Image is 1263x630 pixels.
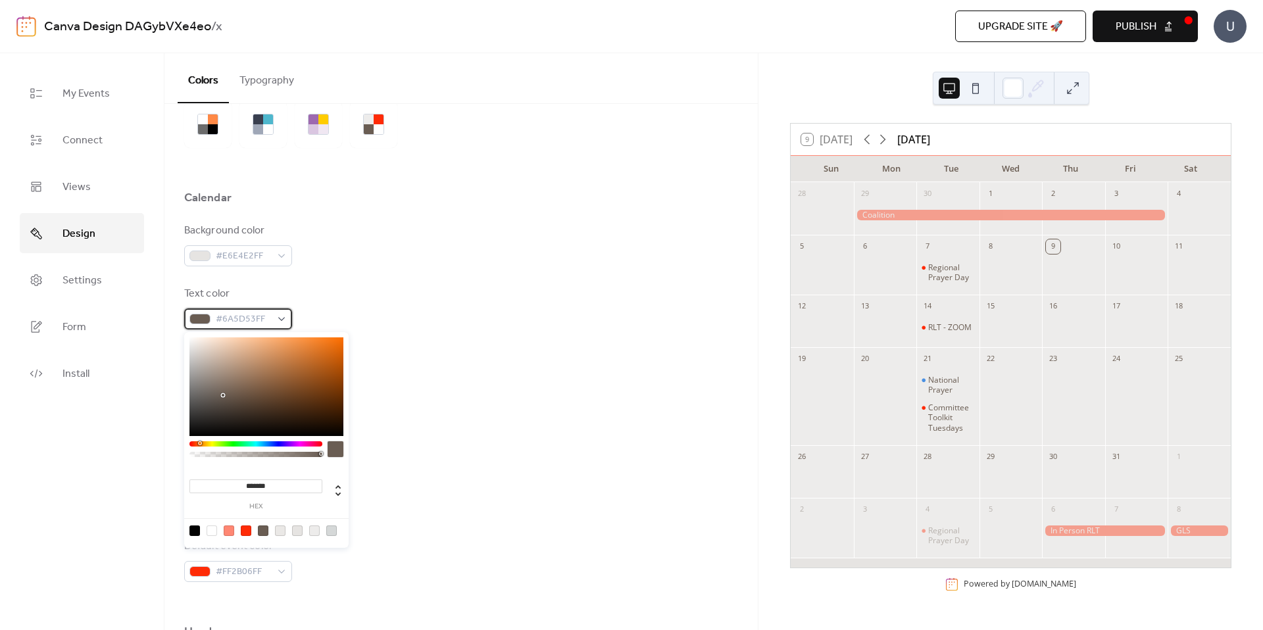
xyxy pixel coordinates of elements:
[928,402,974,433] div: Committee Toolkit Tuesdays
[916,375,979,395] div: National Prayer
[928,375,974,395] div: National Prayer
[20,306,144,347] a: Form
[216,312,271,327] span: #6A5D53FF
[1041,156,1101,182] div: Thu
[955,11,1086,42] button: Upgrade site 🚀
[983,352,998,366] div: 22
[795,502,809,517] div: 2
[62,84,110,104] span: My Events
[216,564,271,580] span: #FF2B06FF
[16,16,36,37] img: logo
[916,525,979,546] div: Regional Prayer Day
[795,299,809,314] div: 12
[795,187,809,201] div: 28
[216,249,271,264] span: #E6E4E2FF
[854,210,1168,221] div: Coalition
[62,364,89,384] span: Install
[1214,10,1247,43] div: U
[858,239,872,254] div: 6
[224,525,234,536] div: rgb(255, 135, 115)
[1109,502,1124,517] div: 7
[1042,525,1168,537] div: In Person RLT
[928,322,972,333] div: RLT - ZOOM
[1093,11,1198,42] button: Publish
[1172,450,1186,464] div: 1
[62,177,91,197] span: Views
[1172,352,1186,366] div: 25
[1172,299,1186,314] div: 18
[978,19,1063,35] span: Upgrade site 🚀
[920,450,935,464] div: 28
[20,213,144,253] a: Design
[1046,502,1060,517] div: 6
[178,53,229,103] button: Colors
[1046,352,1060,366] div: 23
[1116,19,1156,35] span: Publish
[184,286,289,302] div: Text color
[916,402,979,433] div: Committee Toolkit Tuesdays
[184,223,289,239] div: Background color
[921,156,981,182] div: Tue
[44,14,211,39] a: Canva Design DAGybVXe4eo
[858,187,872,201] div: 29
[858,352,872,366] div: 20
[1109,450,1124,464] div: 31
[1109,299,1124,314] div: 17
[184,539,289,554] div: Default event color
[258,525,268,536] div: rgb(106, 93, 83)
[920,299,935,314] div: 14
[920,187,935,201] div: 30
[920,239,935,254] div: 7
[1101,156,1160,182] div: Fri
[920,352,935,366] div: 21
[983,299,998,314] div: 15
[62,270,102,291] span: Settings
[928,525,974,546] div: Regional Prayer Day
[275,525,285,536] div: rgb(234, 232, 230)
[1172,502,1186,517] div: 8
[1168,525,1231,537] div: GLS
[928,262,974,283] div: Regional Prayer Day
[983,239,998,254] div: 8
[1109,239,1124,254] div: 10
[62,130,103,151] span: Connect
[981,156,1041,182] div: Wed
[795,239,809,254] div: 5
[1109,187,1124,201] div: 3
[189,503,322,510] label: hex
[189,525,200,536] div: rgb(2, 2, 2)
[795,352,809,366] div: 19
[292,525,303,536] div: rgb(230, 228, 226)
[795,450,809,464] div: 26
[920,502,935,517] div: 4
[216,14,222,39] b: x
[207,525,217,536] div: rgb(255, 255, 255)
[1046,450,1060,464] div: 30
[897,132,930,147] div: [DATE]
[1172,187,1186,201] div: 4
[62,317,86,337] span: Form
[916,262,979,283] div: Regional Prayer Day
[983,187,998,201] div: 1
[20,353,144,393] a: Install
[858,450,872,464] div: 27
[916,322,979,333] div: RLT - ZOOM
[241,525,251,536] div: rgb(255, 43, 6)
[1109,352,1124,366] div: 24
[309,525,320,536] div: rgb(237, 236, 235)
[20,73,144,113] a: My Events
[326,525,337,536] div: rgb(213, 216, 216)
[858,502,872,517] div: 3
[1160,156,1220,182] div: Sat
[1046,299,1060,314] div: 16
[858,299,872,314] div: 13
[184,190,232,206] div: Calendar
[229,53,305,102] button: Typography
[62,224,95,244] span: Design
[1046,239,1060,254] div: 9
[1172,239,1186,254] div: 11
[983,502,998,517] div: 5
[1012,579,1076,590] a: [DOMAIN_NAME]
[20,120,144,160] a: Connect
[20,166,144,206] a: Views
